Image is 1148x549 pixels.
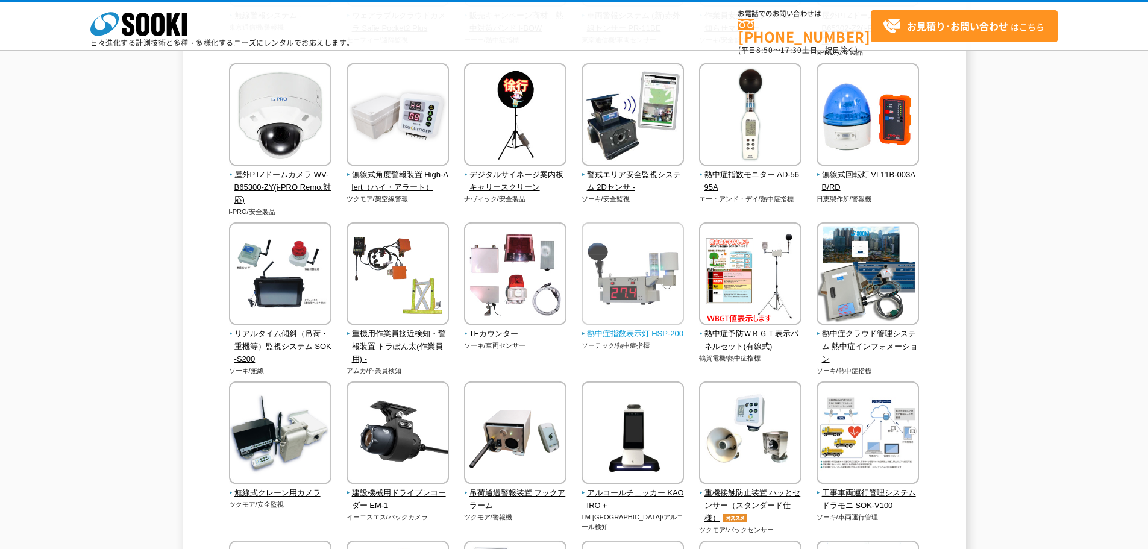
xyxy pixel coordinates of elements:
[347,366,450,376] p: アムカ/作業員検知
[817,366,920,376] p: ソーキ/熱中症指標
[347,222,449,328] img: 重機用作業員接近検知・警報装置 トラぽん太(作業員用) -
[582,316,685,340] a: 熱中症指数表示灯 HSP-200
[347,328,450,365] span: 重機用作業員接近検知・警報装置 トラぽん太(作業員用) -
[464,328,567,340] span: TEカウンター
[699,169,802,194] span: 熱中症指数モニター AD-5695A
[229,381,331,487] img: 無線式クレーン用カメラ
[347,512,450,522] p: イーエスエス/バックカメラ
[582,169,685,194] span: 警戒エリア安全監視システム 2Dセンサ -
[464,316,567,340] a: TEカウンター
[582,381,684,487] img: アルコールチェッカー KAOIRO＋
[90,39,354,46] p: 日々進化する計測技術と多種・多様化するニーズにレンタルでお応えします。
[347,381,449,487] img: 建設機械用ドライブレコーダー EM-1
[699,381,801,487] img: 重機接触防止装置 ハッとセンサー（スタンダード仕様）
[229,328,332,365] span: リアルタイム傾斜（吊荷・重機等）監視システム SOK-S200
[817,169,920,194] span: 無線式回転灯 VL11B-003AB/RD
[817,63,919,169] img: 無線式回転灯 VL11B-003AB/RD
[347,194,450,204] p: ツクモア/架空線警報
[699,475,802,524] a: 重機接触防止装置 ハッとセンサー（スタンダード仕様）オススメ
[871,10,1058,42] a: お見積り･お問い合わせはこちら
[229,366,332,376] p: ソーキ/無線
[780,45,802,55] span: 17:30
[817,475,920,512] a: 工事車両運行管理システム ドラモニ SOK-V100
[229,157,332,206] a: 屋外PTZドームカメラ WV-B65300-ZY(i-PRO Remo.対応)
[464,487,567,512] span: 吊荷通過警報装置 フックアラーム
[464,63,566,169] img: デジタルサイネージ案内板 キャリースクリーン
[582,487,685,512] span: アルコールチェッカー KAOIRO＋
[582,222,684,328] img: 熱中症指数表示灯 HSP-200
[720,514,750,522] img: オススメ
[464,157,567,193] a: デジタルサイネージ案内板 キャリースクリーン
[347,475,450,512] a: 建設機械用ドライブレコーダー EM-1
[582,157,685,193] a: 警戒エリア安全監視システム 2Dセンサ -
[699,353,802,363] p: 鶴賀電機/熱中症指標
[229,500,332,510] p: ツクモア/安全監視
[817,194,920,204] p: 日恵製作所/警報機
[347,157,450,193] a: 無線式角度警報装置 High-Alert（ハイ・アラート）
[699,222,801,328] img: 熱中症予防ＷＢＧＴ表示パネルセット(有線式)
[582,194,685,204] p: ソーキ/安全監視
[582,340,685,351] p: ソーテック/熱中症指標
[738,10,871,17] span: お電話でのお問い合わせは
[464,475,567,512] a: 吊荷通過警報装置 フックアラーム
[464,512,567,522] p: ツクモア/警報機
[817,222,919,328] img: 熱中症クラウド管理システム 熱中症インフォメーション
[699,63,801,169] img: 熱中症指数モニター AD-5695A
[817,157,920,193] a: 無線式回転灯 VL11B-003AB/RD
[464,340,567,351] p: ソーキ/車両センサー
[817,487,920,512] span: 工事車両運行管理システム ドラモニ SOK-V100
[229,316,332,365] a: リアルタイム傾斜（吊荷・重機等）監視システム SOK-S200
[907,19,1008,33] strong: お見積り･お問い合わせ
[817,381,919,487] img: 工事車両運行管理システム ドラモニ SOK-V100
[582,63,684,169] img: 警戒エリア安全監視システム 2Dセンサ -
[883,17,1044,36] span: はこちら
[738,45,858,55] span: (平日 ～ 土日、祝日除く)
[229,222,331,328] img: リアルタイム傾斜（吊荷・重機等）監視システム SOK-S200
[464,381,566,487] img: 吊荷通過警報装置 フックアラーム
[582,512,685,532] p: LM [GEOGRAPHIC_DATA]/アルコール検知
[347,63,449,169] img: 無線式角度警報装置 High-Alert（ハイ・アラート）
[347,487,450,512] span: 建設機械用ドライブレコーダー EM-1
[229,63,331,169] img: 屋外PTZドームカメラ WV-B65300-ZY(i-PRO Remo.対応)
[347,316,450,365] a: 重機用作業員接近検知・警報装置 トラぽん太(作業員用) -
[582,328,685,340] span: 熱中症指数表示灯 HSP-200
[699,157,802,193] a: 熱中症指数モニター AD-5695A
[817,512,920,522] p: ソーキ/車両運行管理
[699,194,802,204] p: エー・アンド・デイ/熱中症指標
[738,19,871,43] a: [PHONE_NUMBER]
[699,328,802,353] span: 熱中症予防ＷＢＧＴ表示パネルセット(有線式)
[817,316,920,365] a: 熱中症クラウド管理システム 熱中症インフォメーション
[464,169,567,194] span: デジタルサイネージ案内板 キャリースクリーン
[699,525,802,535] p: ツクモア/バックセンサー
[229,207,332,217] p: i-PRO/安全製品
[229,169,332,206] span: 屋外PTZドームカメラ WV-B65300-ZY(i-PRO Remo.対応)
[464,222,566,328] img: TEカウンター
[699,316,802,353] a: 熱中症予防ＷＢＧＴ表示パネルセット(有線式)
[229,475,332,500] a: 無線式クレーン用カメラ
[756,45,773,55] span: 8:50
[817,328,920,365] span: 熱中症クラウド管理システム 熱中症インフォメーション
[699,487,802,524] span: 重機接触防止装置 ハッとセンサー（スタンダード仕様）
[464,194,567,204] p: ナヴィック/安全製品
[347,169,450,194] span: 無線式角度警報装置 High-Alert（ハイ・アラート）
[582,475,685,512] a: アルコールチェッカー KAOIRO＋
[229,487,332,500] span: 無線式クレーン用カメラ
